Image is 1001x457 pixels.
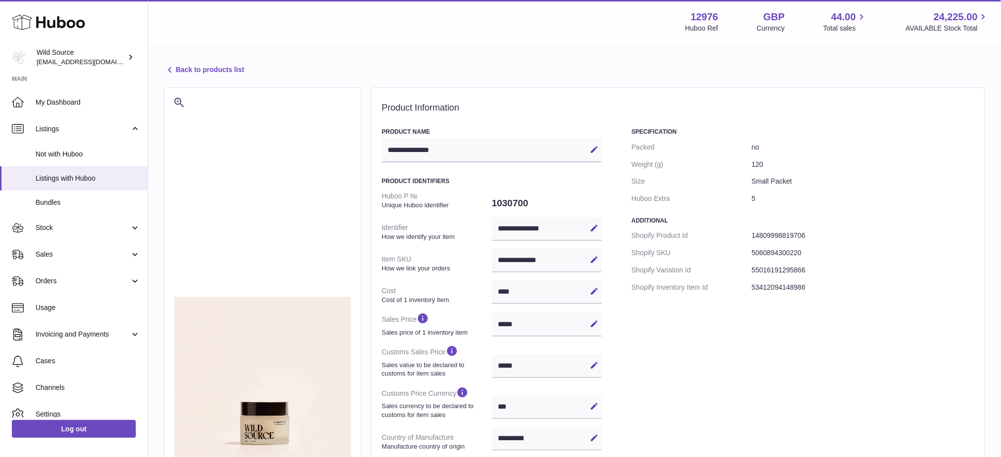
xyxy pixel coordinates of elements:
[12,420,136,438] a: Log out
[934,10,978,24] span: 24,225.00
[763,10,785,24] strong: GBP
[906,10,989,33] a: 24,225.00 AVAILABLE Stock Total
[12,50,27,65] img: internalAdmin-12976@internal.huboo.com
[823,10,867,33] a: 44.00 Total sales
[36,356,140,366] span: Cases
[757,24,785,33] div: Currency
[36,98,140,107] span: My Dashboard
[36,124,130,134] span: Listings
[36,383,140,392] span: Channels
[36,150,140,159] span: Not with Huboo
[685,24,719,33] div: Huboo Ref
[906,24,989,33] span: AVAILABLE Stock Total
[36,330,130,339] span: Invoicing and Payments
[823,24,867,33] span: Total sales
[36,198,140,207] span: Bundles
[36,276,130,286] span: Orders
[36,174,140,183] span: Listings with Huboo
[36,303,140,312] span: Usage
[831,10,856,24] span: 44.00
[37,58,145,66] span: [EMAIL_ADDRESS][DOMAIN_NAME]
[37,48,125,67] div: Wild Source
[36,223,130,232] span: Stock
[691,10,719,24] strong: 12976
[36,410,140,419] span: Settings
[36,250,130,259] span: Sales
